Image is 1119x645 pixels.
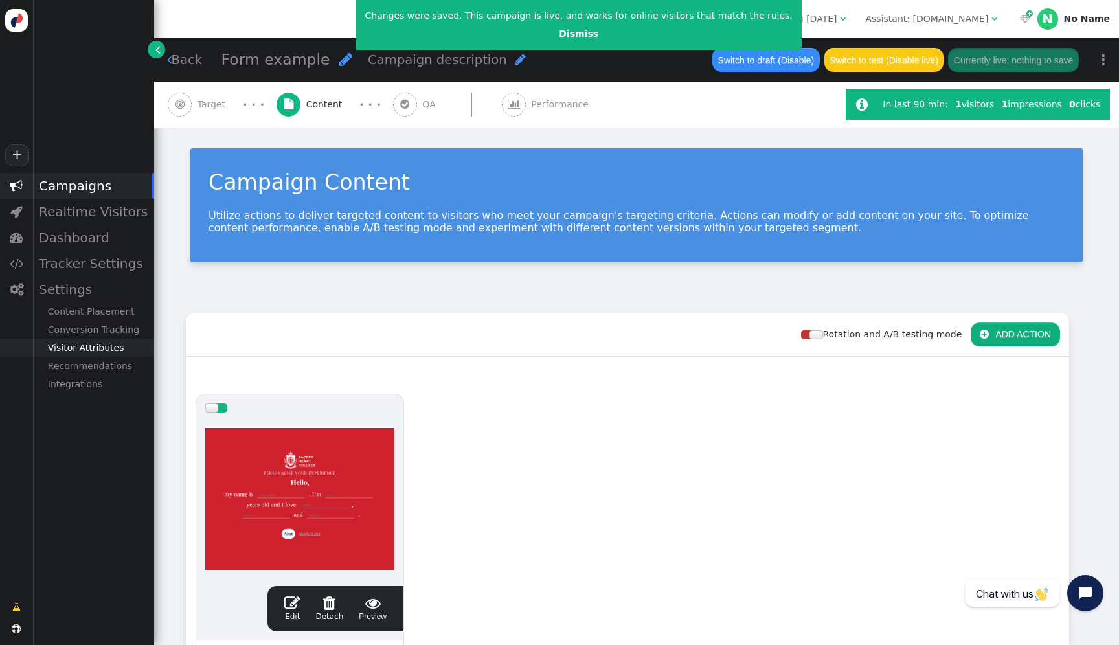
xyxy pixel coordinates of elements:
[10,231,23,244] span: 
[393,82,502,128] a:  QA
[148,41,165,58] a: 
[955,99,962,109] b: 1
[175,99,185,109] span: 
[198,98,231,111] span: Target
[559,28,598,39] a: Dismiss
[359,595,387,622] span: Preview
[32,199,154,225] div: Realtime Visitors
[277,82,393,128] a:  Content · · ·
[168,82,277,128] a:  Target · · ·
[209,209,1065,234] p: Utilize actions to deliver targeted content to visitors who meet your campaign's targeting criter...
[980,329,989,339] span: 
[284,595,300,622] a: Edit
[3,595,30,618] a: 
[865,12,988,26] div: Assistant: [DOMAIN_NAME]
[5,9,28,32] img: logo-icon.svg
[10,257,23,270] span: 
[1069,99,1076,109] b: 0
[32,321,154,339] div: Conversion Tracking
[991,14,997,23] span: 
[1037,8,1058,29] div: N
[359,595,387,622] a: Preview
[1001,99,1008,109] b: 1
[315,595,343,611] span: 
[12,624,21,633] span: 
[306,98,348,111] span: Content
[10,283,23,296] span: 
[1064,14,1110,25] div: No Name
[167,51,203,69] a: Back
[712,48,819,71] button: Switch to draft (Disable)
[243,96,264,113] div: · · ·
[32,302,154,321] div: Content Placement
[1026,8,1033,19] span: 
[971,322,1060,346] button: ADD ACTION
[32,251,154,277] div: Tracker Settings
[531,98,594,111] span: Performance
[1020,14,1030,23] span: 
[400,99,409,109] span: 
[221,51,330,69] span: Form example
[883,98,951,111] div: In last 90 min:
[32,277,154,302] div: Settings
[1001,99,1061,109] span: impressions
[515,53,526,66] span: 
[315,595,343,622] a: Detach
[32,375,154,393] div: Integrations
[1069,99,1100,109] span: clicks
[801,328,971,341] div: Rotation and A/B testing mode
[1017,12,1032,26] a:  
[209,166,1065,199] div: Campaign Content
[948,48,1078,71] button: Currently live: nothing to save
[12,600,21,614] span: 
[840,14,846,23] span: 
[167,53,172,66] span: 
[32,357,154,375] div: Recommendations
[32,225,154,251] div: Dashboard
[32,173,154,199] div: Campaigns
[315,595,343,621] span: Detach
[422,98,441,111] span: QA
[10,205,23,218] span: 
[284,595,300,611] span: 
[5,144,28,166] a: +
[32,339,154,357] div: Visitor Attributes
[508,99,520,109] span: 
[502,82,618,128] a:  Performance
[284,99,293,109] span: 
[824,48,944,71] button: Switch to test (Disable live)
[155,43,161,56] span: 
[951,98,997,111] div: visitors
[10,179,23,192] span: 
[339,52,352,67] span: 
[1088,41,1119,79] a: ⋮
[856,98,868,111] span: 
[359,595,387,611] span: 
[368,52,507,67] span: Campaign description
[359,96,381,113] div: · · ·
